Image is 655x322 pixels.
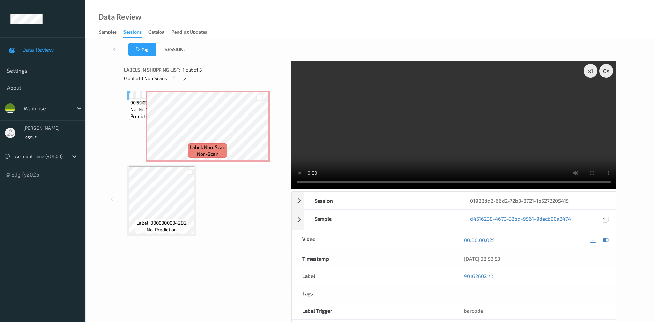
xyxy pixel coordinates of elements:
div: Label Trigger [292,302,454,319]
div: Sample [304,210,460,230]
span: no-prediction [139,106,169,113]
a: Catalog [148,28,171,37]
div: Timestamp [292,250,454,267]
span: no-prediction [147,226,177,233]
div: barcode [454,302,616,319]
div: Catalog [148,29,164,37]
span: Label: 0000000004282 [136,219,187,226]
a: 90162602 [464,273,487,279]
div: Sessions [123,29,142,38]
div: Data Review [98,14,141,20]
div: Pending Updates [171,29,207,37]
div: 0 s [599,64,613,78]
div: Label [292,267,454,285]
a: d4516238-4673-32bd-9561-9decb90a3474 [470,215,571,225]
div: 01988dd2-66d2-72b3-8721-1b5273205415 [460,192,616,209]
div: x 1 [584,64,597,78]
a: 00:00:00.025 [464,236,495,243]
div: Samples [99,29,117,37]
a: Samples [99,28,123,37]
div: [DATE] 08:53:53 [464,255,606,262]
div: Tags [292,285,454,302]
button: Tag [128,43,156,56]
span: Label: Non-Scan [190,144,225,151]
span: no-prediction [130,106,152,120]
div: Sampled4516238-4673-32bd-9561-9decb90a3474 [292,210,616,230]
div: Session01988dd2-66d2-72b3-8721-1b5273205415 [292,192,616,210]
a: Sessions [123,28,148,38]
span: no-prediction [145,106,175,113]
span: 1 out of 5 [183,66,202,73]
span: non-scan [197,151,218,157]
span: Labels in shopping list: [124,66,180,73]
div: 0 out of 1 Non Scans [124,74,287,82]
a: Pending Updates [171,28,214,37]
span: Session: [165,46,185,53]
div: Session [304,192,460,209]
div: Video [292,230,454,250]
